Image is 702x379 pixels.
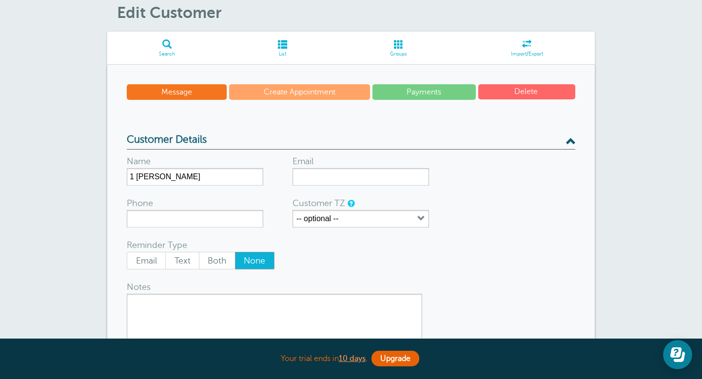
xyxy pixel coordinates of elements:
[292,157,313,166] label: Email
[372,84,476,100] a: Payments
[292,199,345,208] label: Customer TZ
[127,252,165,269] span: Email
[117,3,595,22] h1: Edit Customer
[339,354,366,363] a: 10 days
[127,134,207,146] span: Customer Details
[112,51,222,57] span: Search
[127,241,187,249] label: Reminder Type
[663,340,692,369] iframe: Resource center
[227,32,338,64] a: List
[166,252,199,269] span: Text
[232,51,333,57] span: List
[165,252,199,269] label: Text
[235,252,274,269] span: None
[127,283,151,291] label: Notes
[107,348,595,369] div: Your trial ends in .
[199,252,235,269] label: Both
[459,32,595,64] a: Import/Export
[478,84,575,99] button: Delete
[292,210,429,227] button: -- optional --
[464,51,590,57] span: Import/Export
[235,252,274,269] label: None
[127,157,151,166] label: Name
[296,214,338,223] label: -- optional --
[371,351,419,366] a: Upgrade
[348,200,353,207] a: Use this if the customer is in a different timezone than you are. It sets a local timezone for th...
[229,84,370,100] a: Create Appointment
[107,32,227,64] a: Search
[127,199,153,208] label: Phone
[127,84,227,100] a: Message
[338,32,459,64] a: Groups
[343,51,454,57] span: Groups
[199,252,235,269] span: Both
[127,252,166,269] label: Email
